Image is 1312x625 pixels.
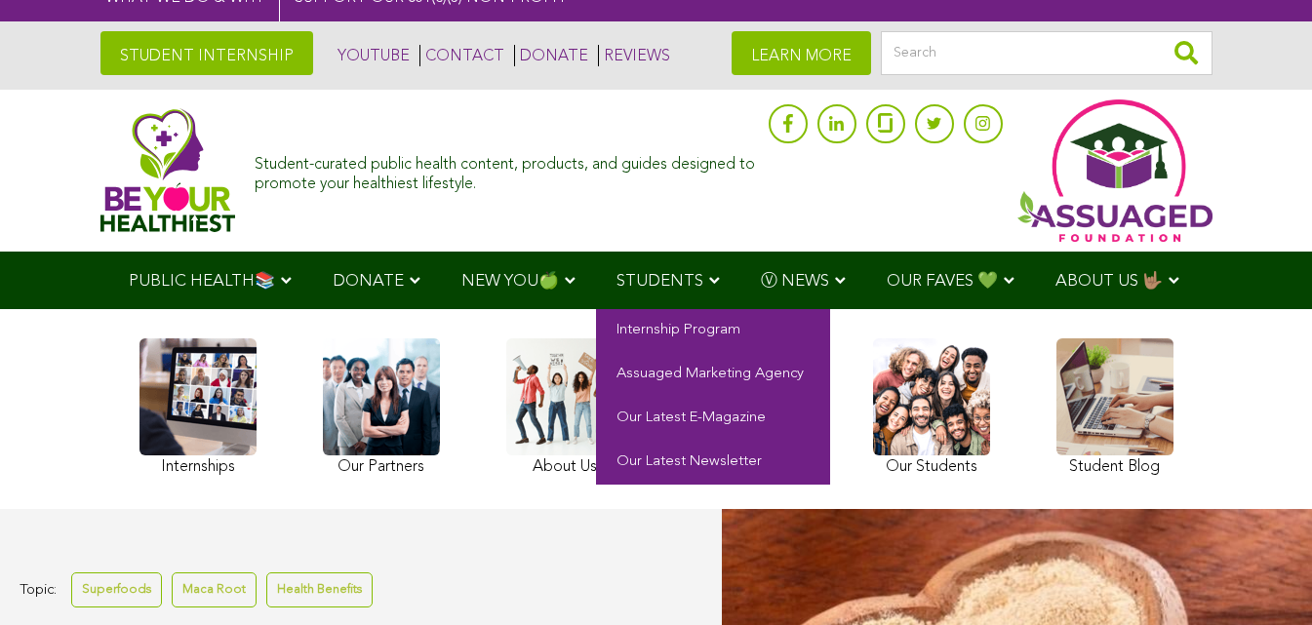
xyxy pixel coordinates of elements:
[881,31,1213,75] input: Search
[1214,531,1312,625] iframe: Chat Widget
[419,45,504,66] a: CONTACT
[255,146,758,193] div: Student-curated public health content, products, and guides designed to promote your healthiest l...
[129,273,275,290] span: PUBLIC HEALTH📚
[1055,273,1163,290] span: ABOUT US 🤟🏽
[887,273,998,290] span: OUR FAVES 💚
[878,113,892,133] img: glassdoor
[761,273,829,290] span: Ⓥ NEWS
[514,45,588,66] a: DONATE
[333,45,410,66] a: YOUTUBE
[100,31,313,75] a: STUDENT INTERNSHIP
[596,441,830,485] a: Our Latest Newsletter
[732,31,871,75] a: LEARN MORE
[20,577,57,604] span: Topic:
[596,397,830,441] a: Our Latest E-Magazine
[100,108,236,232] img: Assuaged
[71,572,162,606] a: Superfoods
[100,252,1213,309] div: Navigation Menu
[596,309,830,353] a: Internship Program
[596,353,830,397] a: Assuaged Marketing Agency
[172,572,257,606] a: Maca Root
[598,45,670,66] a: REVIEWS
[616,273,703,290] span: STUDENTS
[333,273,404,290] span: DONATE
[1017,99,1213,242] img: Assuaged App
[266,572,373,606] a: Health Benefits
[461,273,559,290] span: NEW YOU🍏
